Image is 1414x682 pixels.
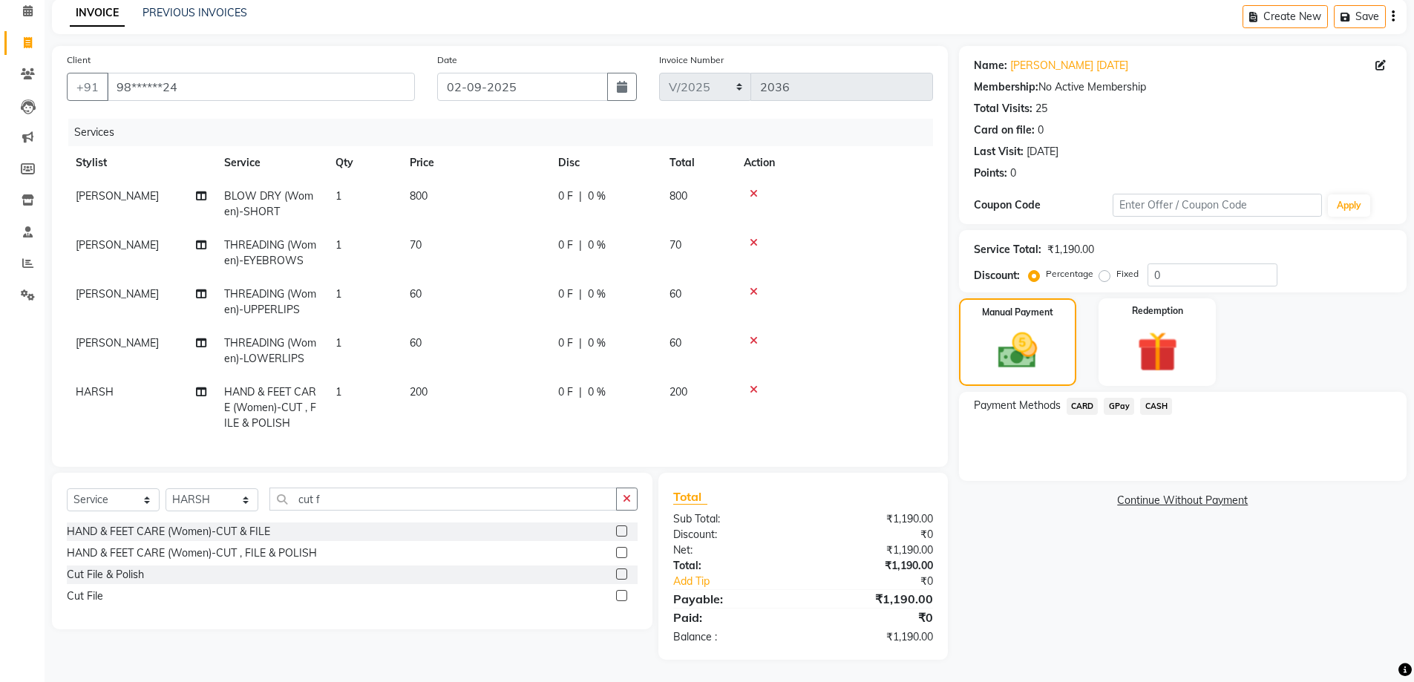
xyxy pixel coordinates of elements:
[224,238,316,267] span: THREADING (Women)-EYEBROWS
[76,238,159,252] span: [PERSON_NAME]
[662,558,803,574] div: Total:
[982,306,1053,319] label: Manual Payment
[401,146,549,180] th: Price
[410,287,422,301] span: 60
[336,189,341,203] span: 1
[336,385,341,399] span: 1
[224,336,316,365] span: THREADING (Women)-LOWERLIPS
[215,146,327,180] th: Service
[336,238,341,252] span: 1
[974,122,1035,138] div: Card on file:
[662,542,803,558] div: Net:
[67,53,91,67] label: Client
[588,384,606,400] span: 0 %
[1104,398,1134,415] span: GPay
[670,238,681,252] span: 70
[670,336,681,350] span: 60
[974,242,1041,258] div: Service Total:
[735,146,933,180] th: Action
[662,527,803,542] div: Discount:
[661,146,735,180] th: Total
[1067,398,1099,415] span: CARD
[1113,194,1322,217] input: Enter Offer / Coupon Code
[579,237,582,253] span: |
[962,493,1404,508] a: Continue Without Payment
[1328,194,1370,217] button: Apply
[803,590,944,608] div: ₹1,190.00
[1132,304,1183,318] label: Redemption
[327,146,401,180] th: Qty
[558,335,573,351] span: 0 F
[224,287,316,316] span: THREADING (Women)-UPPERLIPS
[1140,398,1172,415] span: CASH
[76,287,159,301] span: [PERSON_NAME]
[558,237,573,253] span: 0 F
[67,146,215,180] th: Stylist
[67,588,103,604] div: Cut File
[974,101,1032,117] div: Total Visits:
[662,511,803,527] div: Sub Total:
[143,6,247,19] a: PREVIOUS INVOICES
[588,335,606,351] span: 0 %
[974,398,1061,413] span: Payment Methods
[410,385,428,399] span: 200
[1035,101,1047,117] div: 25
[1027,144,1058,160] div: [DATE]
[68,119,944,146] div: Services
[579,286,582,302] span: |
[549,146,661,180] th: Disc
[410,336,422,350] span: 60
[67,73,108,101] button: +91
[1010,58,1128,73] a: [PERSON_NAME] [DATE]
[1125,327,1191,377] img: _gift.svg
[558,384,573,400] span: 0 F
[974,79,1038,95] div: Membership:
[662,574,826,589] a: Add Tip
[579,384,582,400] span: |
[558,188,573,204] span: 0 F
[1116,267,1139,281] label: Fixed
[662,590,803,608] div: Payable:
[588,188,606,204] span: 0 %
[1243,5,1328,28] button: Create New
[588,286,606,302] span: 0 %
[410,238,422,252] span: 70
[974,58,1007,73] div: Name:
[558,286,573,302] span: 0 F
[336,336,341,350] span: 1
[974,165,1007,181] div: Points:
[670,287,681,301] span: 60
[986,328,1050,373] img: _cash.svg
[588,237,606,253] span: 0 %
[662,609,803,626] div: Paid:
[974,197,1113,213] div: Coupon Code
[76,385,114,399] span: HARSH
[269,488,617,511] input: Search or Scan
[670,189,687,203] span: 800
[1038,122,1044,138] div: 0
[662,629,803,645] div: Balance :
[803,542,944,558] div: ₹1,190.00
[1047,242,1094,258] div: ₹1,190.00
[974,268,1020,283] div: Discount:
[67,545,317,561] div: HAND & FEET CARE (Women)-CUT , FILE & POLISH
[1010,165,1016,181] div: 0
[579,188,582,204] span: |
[659,53,724,67] label: Invoice Number
[107,73,415,101] input: Search by Name/Mobile/Email/Code
[437,53,457,67] label: Date
[67,567,144,583] div: Cut File & Polish
[803,511,944,527] div: ₹1,190.00
[670,385,687,399] span: 200
[1046,267,1093,281] label: Percentage
[827,574,944,589] div: ₹0
[974,79,1392,95] div: No Active Membership
[974,144,1024,160] div: Last Visit:
[673,489,707,505] span: Total
[803,609,944,626] div: ₹0
[803,558,944,574] div: ₹1,190.00
[1334,5,1386,28] button: Save
[803,629,944,645] div: ₹1,190.00
[336,287,341,301] span: 1
[76,189,159,203] span: [PERSON_NAME]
